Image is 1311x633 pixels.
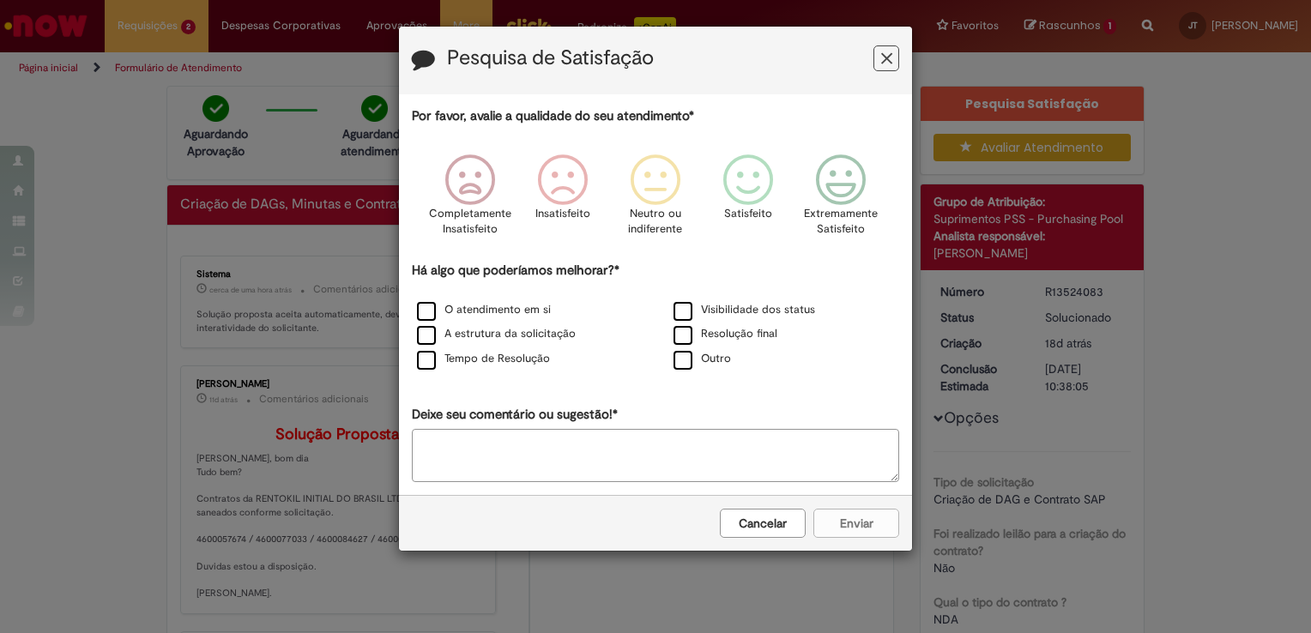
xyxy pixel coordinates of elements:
label: Tempo de Resolução [417,351,550,367]
label: Resolução final [674,326,777,342]
p: Completamente Insatisfeito [429,206,511,238]
p: Satisfeito [724,206,772,222]
div: Completamente Insatisfeito [426,142,513,259]
label: Por favor, avalie a qualidade do seu atendimento* [412,107,694,125]
p: Neutro ou indiferente [625,206,686,238]
div: Neutro ou indiferente [612,142,699,259]
label: Deixe seu comentário ou sugestão!* [412,406,618,424]
label: A estrutura da solicitação [417,326,576,342]
label: O atendimento em si [417,302,551,318]
button: Cancelar [720,509,806,538]
div: Extremamente Satisfeito [797,142,885,259]
label: Outro [674,351,731,367]
p: Insatisfeito [535,206,590,222]
label: Pesquisa de Satisfação [447,47,654,69]
div: Insatisfeito [519,142,607,259]
div: Satisfeito [704,142,792,259]
p: Extremamente Satisfeito [804,206,878,238]
div: Há algo que poderíamos melhorar?* [412,262,899,372]
label: Visibilidade dos status [674,302,815,318]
